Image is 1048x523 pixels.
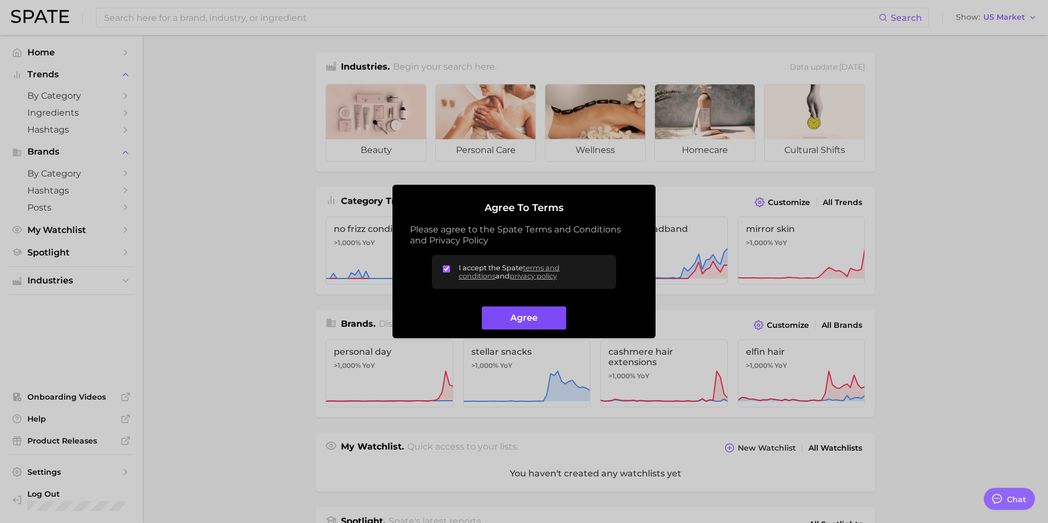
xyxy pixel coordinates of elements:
[459,264,607,280] span: I accept the Spate and
[410,224,638,246] p: Please agree to the Spate Terms and Conditions and Privacy Policy
[459,264,560,280] a: terms and conditions
[443,265,450,272] input: I accept the Spateterms and conditionsandprivacy policy
[510,272,557,280] a: privacy policy
[482,306,566,330] button: Agree
[410,202,638,214] h2: Agree to Terms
